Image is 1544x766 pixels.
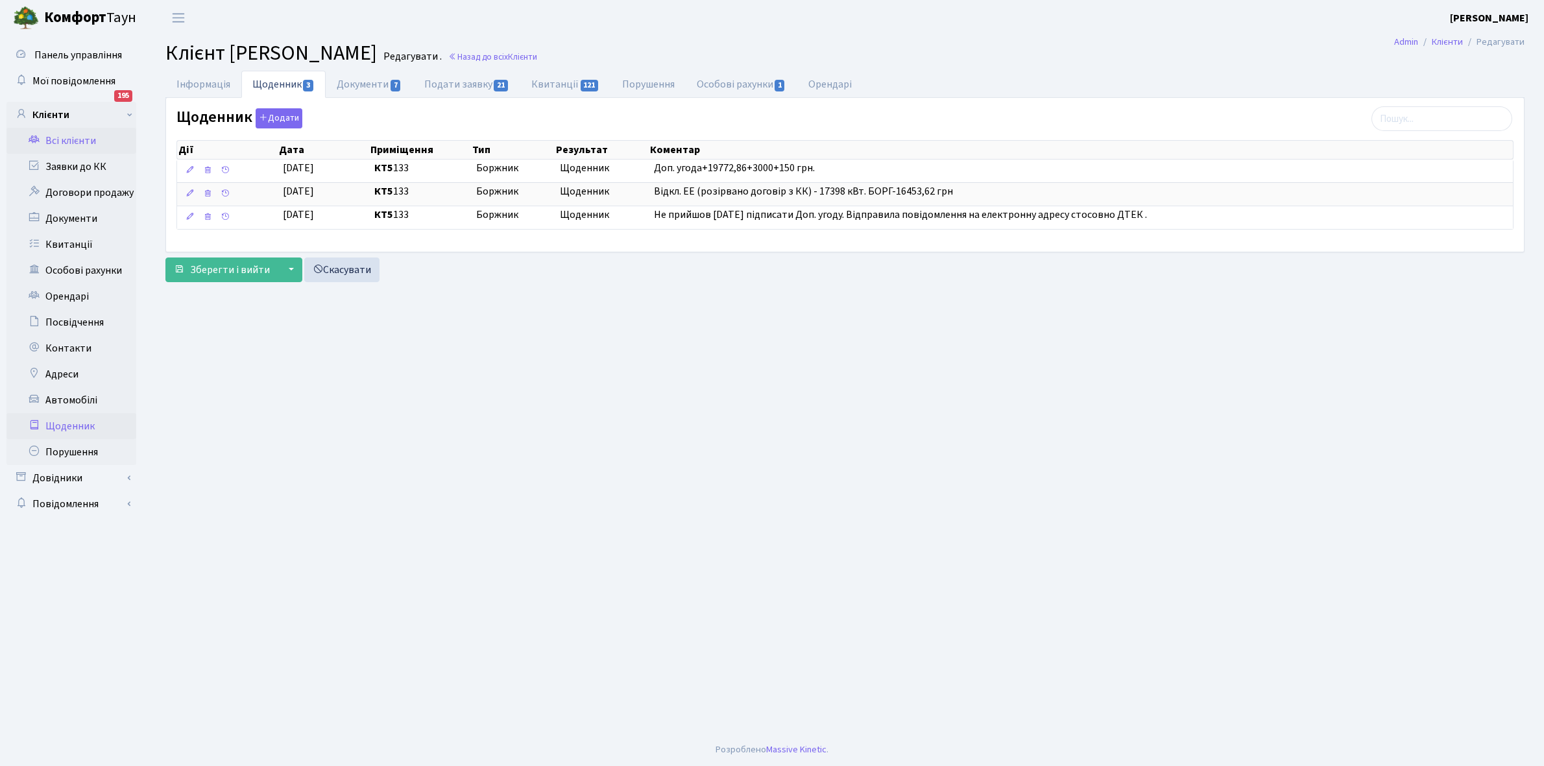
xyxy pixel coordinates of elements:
[162,7,195,29] button: Переключити навігацію
[555,141,649,159] th: Результат
[1463,35,1525,49] li: Редагувати
[304,257,380,282] a: Скасувати
[252,106,302,129] a: Додати
[1371,106,1512,131] input: Пошук...
[374,208,466,222] span: 133
[520,71,610,98] a: Квитанції
[381,51,442,63] small: Редагувати .
[326,71,413,98] a: Документи
[6,206,136,232] a: Документи
[391,80,401,91] span: 7
[6,232,136,257] a: Квитанції
[560,184,644,199] span: Щоденник
[6,491,136,517] a: Повідомлення
[13,5,39,31] img: logo.png
[476,184,549,199] span: Боржник
[560,208,644,222] span: Щоденник
[44,7,136,29] span: Таун
[32,74,115,88] span: Мої повідомлення
[6,102,136,128] a: Клієнти
[374,184,466,199] span: 133
[176,108,302,128] label: Щоденник
[6,283,136,309] a: Орендарі
[6,128,136,154] a: Всі клієнти
[1432,35,1463,49] a: Клієнти
[581,80,599,91] span: 121
[177,141,278,159] th: Дії
[766,743,826,756] a: Massive Kinetic
[6,465,136,491] a: Довідники
[654,184,953,198] span: Відкл. ЕЕ (розірвано договір з КК) - 17398 кВт. БОРГ-16453,62 грн
[471,141,555,159] th: Тип
[34,48,122,62] span: Панель управління
[283,208,314,222] span: [DATE]
[448,51,537,63] a: Назад до всіхКлієнти
[369,141,471,159] th: Приміщення
[6,154,136,180] a: Заявки до КК
[476,161,549,176] span: Боржник
[256,108,302,128] button: Щоденник
[283,184,314,198] span: [DATE]
[1450,10,1528,26] a: [PERSON_NAME]
[374,161,393,175] b: КТ5
[303,80,313,91] span: 3
[797,71,863,98] a: Орендарі
[716,743,828,757] div: Розроблено .
[508,51,537,63] span: Клієнти
[278,141,369,159] th: Дата
[649,141,1512,159] th: Коментар
[114,90,132,102] div: 195
[6,413,136,439] a: Щоденник
[654,208,1147,222] span: Не прийшов [DATE] підписати Доп. угоду. Відправила повідомлення на електронну адресу стосовно ДТЕК .
[6,335,136,361] a: Контакти
[6,257,136,283] a: Особові рахунки
[1450,11,1528,25] b: [PERSON_NAME]
[6,180,136,206] a: Договори продажу
[6,387,136,413] a: Автомобілі
[374,184,393,198] b: КТ5
[6,68,136,94] a: Мої повідомлення195
[413,71,520,98] a: Подати заявку
[283,161,314,175] span: [DATE]
[560,161,644,176] span: Щоденник
[494,80,508,91] span: 21
[374,208,393,222] b: КТ5
[654,161,815,175] span: Доп. угода+19772,86+3000+150 грн.
[775,80,785,91] span: 1
[6,361,136,387] a: Адреси
[44,7,106,28] b: Комфорт
[476,208,549,222] span: Боржник
[374,161,466,176] span: 133
[1394,35,1418,49] a: Admin
[611,71,686,98] a: Порушення
[6,309,136,335] a: Посвідчення
[165,257,278,282] button: Зберегти і вийти
[6,439,136,465] a: Порушення
[686,71,797,98] a: Особові рахунки
[190,263,270,277] span: Зберегти і вийти
[241,71,326,98] a: Щоденник
[165,38,377,68] span: Клієнт [PERSON_NAME]
[1375,29,1544,56] nav: breadcrumb
[6,42,136,68] a: Панель управління
[165,71,241,98] a: Інформація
